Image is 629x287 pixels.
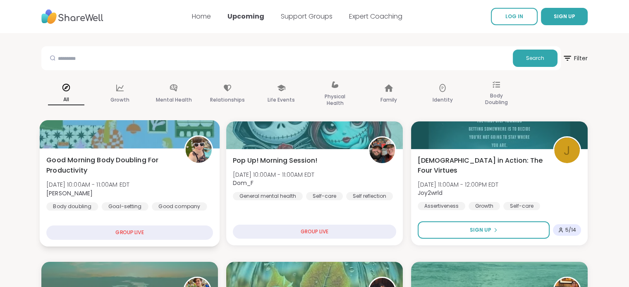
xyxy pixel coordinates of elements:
[46,202,98,211] div: Body doubling
[233,225,396,239] div: GROUP LIVE
[186,137,212,163] img: Adrienne_QueenOfTheDawn
[478,91,514,107] p: Body Doubling
[46,225,213,240] div: GROUP LIVE
[317,92,353,108] p: Physical Health
[192,12,211,21] a: Home
[380,95,397,105] p: Family
[469,202,500,210] div: Growth
[513,50,557,67] button: Search
[46,189,93,197] b: [PERSON_NAME]
[565,227,576,233] span: 5 / 14
[233,192,303,200] div: General mental health
[346,192,393,200] div: Self reflection
[470,226,491,234] span: Sign Up
[369,138,395,163] img: Dom_F
[418,221,550,239] button: Sign Up
[418,202,465,210] div: Assertiveness
[418,156,544,176] span: [DEMOGRAPHIC_DATA] in Action: The Four Virtues
[110,95,129,105] p: Growth
[210,95,245,105] p: Relationships
[554,13,575,20] span: SIGN UP
[281,12,332,21] a: Support Groups
[227,12,264,21] a: Upcoming
[564,141,570,160] span: J
[418,189,442,197] b: Joy2wrld
[526,55,544,62] span: Search
[505,13,523,20] span: LOG IN
[233,156,317,166] span: Pop Up! Morning Session!
[562,48,588,68] span: Filter
[156,95,192,105] p: Mental Health
[306,192,343,200] div: Self-care
[233,179,254,187] b: Dom_F
[46,155,175,176] span: Good Morning Body Doubling For Productivity
[418,180,498,189] span: [DATE] 11:00AM - 12:00PM EDT
[349,12,402,21] a: Expert Coaching
[268,95,295,105] p: Life Events
[433,95,453,105] p: Identity
[102,202,148,211] div: Goal-setting
[233,171,314,179] span: [DATE] 10:00AM - 11:00AM EDT
[562,46,588,70] button: Filter
[152,202,207,211] div: Good company
[503,202,540,210] div: Self-care
[41,5,103,28] img: ShareWell Nav Logo
[48,95,84,105] p: All
[46,180,129,189] span: [DATE] 10:00AM - 11:00AM EDT
[541,8,588,25] button: SIGN UP
[491,8,538,25] a: LOG IN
